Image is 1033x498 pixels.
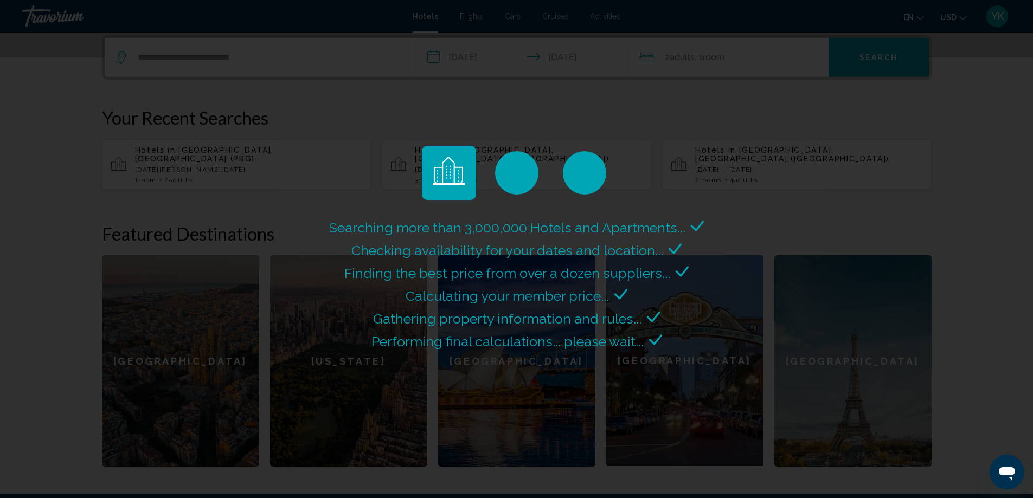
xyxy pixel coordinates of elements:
iframe: Button to launch messaging window [990,455,1024,489]
span: Checking availability for your dates and location... [351,242,663,258]
span: Calculating your member price... [406,288,609,304]
span: Searching more than 3,000,000 Hotels and Apartments... [329,219,685,236]
span: Performing final calculations... please wait... [371,333,644,350]
span: Finding the best price from over a dozen suppliers... [344,265,670,281]
span: Gathering property information and rules... [373,311,641,327]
